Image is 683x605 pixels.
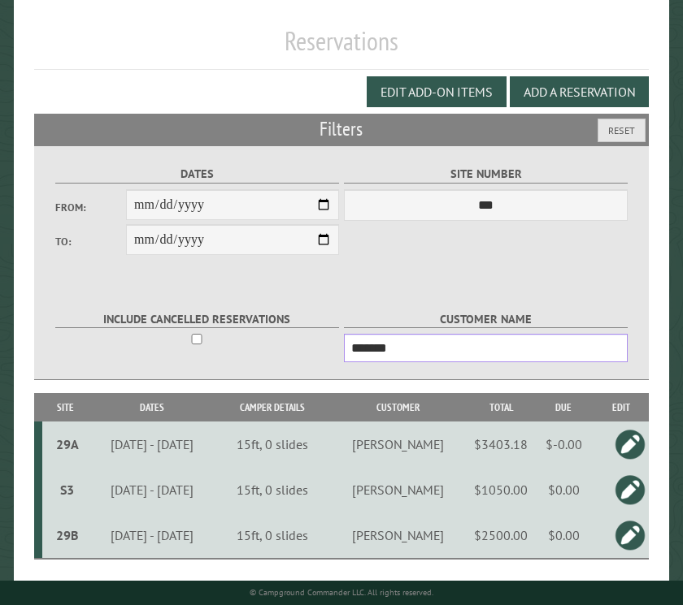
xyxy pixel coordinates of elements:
button: Edit Add-on Items [367,76,507,107]
th: Due [533,393,594,421]
td: 15ft, 0 slides [216,512,328,559]
h2: Filters [34,114,649,145]
th: Edit [594,393,649,421]
th: Camper Details [216,393,328,421]
label: Customer Name [344,310,628,329]
button: Reset [598,119,646,142]
div: 29B [49,527,86,543]
th: Site [42,393,89,421]
td: $-0.00 [533,421,594,467]
h1: Reservations [34,25,649,70]
td: 15ft, 0 slides [216,421,328,467]
label: Dates [55,165,339,184]
th: Customer [328,393,468,421]
td: $2500.00 [468,512,533,559]
label: Include Cancelled Reservations [55,310,339,329]
td: [PERSON_NAME] [328,467,468,512]
small: © Campground Commander LLC. All rights reserved. [250,587,433,598]
td: 15ft, 0 slides [216,467,328,512]
div: [DATE] - [DATE] [91,436,214,452]
label: To: [55,234,126,249]
td: $3403.18 [468,421,533,467]
div: S3 [49,482,86,498]
div: [DATE] - [DATE] [91,482,214,498]
td: [PERSON_NAME] [328,512,468,559]
td: $1050.00 [468,467,533,512]
th: Dates [89,393,216,421]
label: From: [55,200,126,215]
td: [PERSON_NAME] [328,421,468,467]
button: Add a Reservation [510,76,649,107]
div: 29A [49,436,86,452]
td: $0.00 [533,467,594,512]
th: Total [468,393,533,421]
div: [DATE] - [DATE] [91,527,214,543]
label: Site Number [344,165,628,184]
td: $0.00 [533,512,594,559]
